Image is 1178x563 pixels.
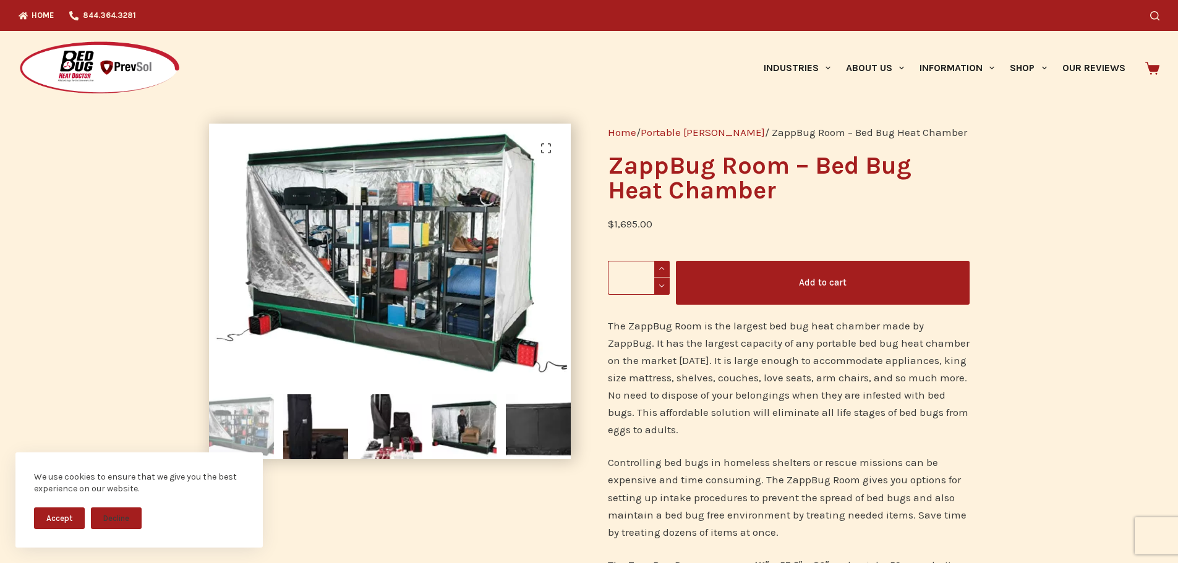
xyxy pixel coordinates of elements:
bdi: 1,695.00 [608,218,652,230]
img: ZappBug Room - Bed Bug Heat Chamber - Image 5 [506,394,571,459]
a: Our Reviews [1054,31,1133,105]
img: ZappBug Room - Bed Bug Heat Chamber - Image 3 [357,394,422,459]
img: ZappBug Room - Bed Bug Heat Chamber - Image 4 [432,394,497,459]
button: Accept [34,507,85,529]
button: Add to cart [676,261,970,305]
a: Home [608,126,636,138]
button: Decline [91,507,142,529]
a: About Us [838,31,911,105]
a: Industries [756,31,838,105]
button: Open LiveChat chat widget [10,5,47,42]
span: $ [608,218,614,230]
img: ZappBug Room - Bed Bug Heat Chamber [209,394,274,459]
h1: ZappBug Room – Bed Bug Heat Chamber [608,153,970,203]
a: Information [912,31,1002,105]
nav: Breadcrumb [608,124,970,141]
p: Controlling bed bugs in homeless shelters or rescue missions can be expensive and time consuming.... [608,454,970,540]
a: Portable [PERSON_NAME] [641,126,765,138]
input: Product quantity [608,261,670,295]
img: ZappBug Room - Bed Bug Heat Chamber - Image 2 [283,394,348,459]
div: We use cookies to ensure that we give you the best experience on our website. [34,471,244,495]
p: The ZappBug Room is the largest bed bug heat chamber made by ZappBug. It has the largest capacity... [608,317,970,438]
nav: Primary [756,31,1133,105]
a: View full-screen image gallery [534,136,558,161]
img: Prevsol/Bed Bug Heat Doctor [19,41,181,96]
a: Shop [1002,31,1054,105]
button: Search [1150,11,1159,20]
